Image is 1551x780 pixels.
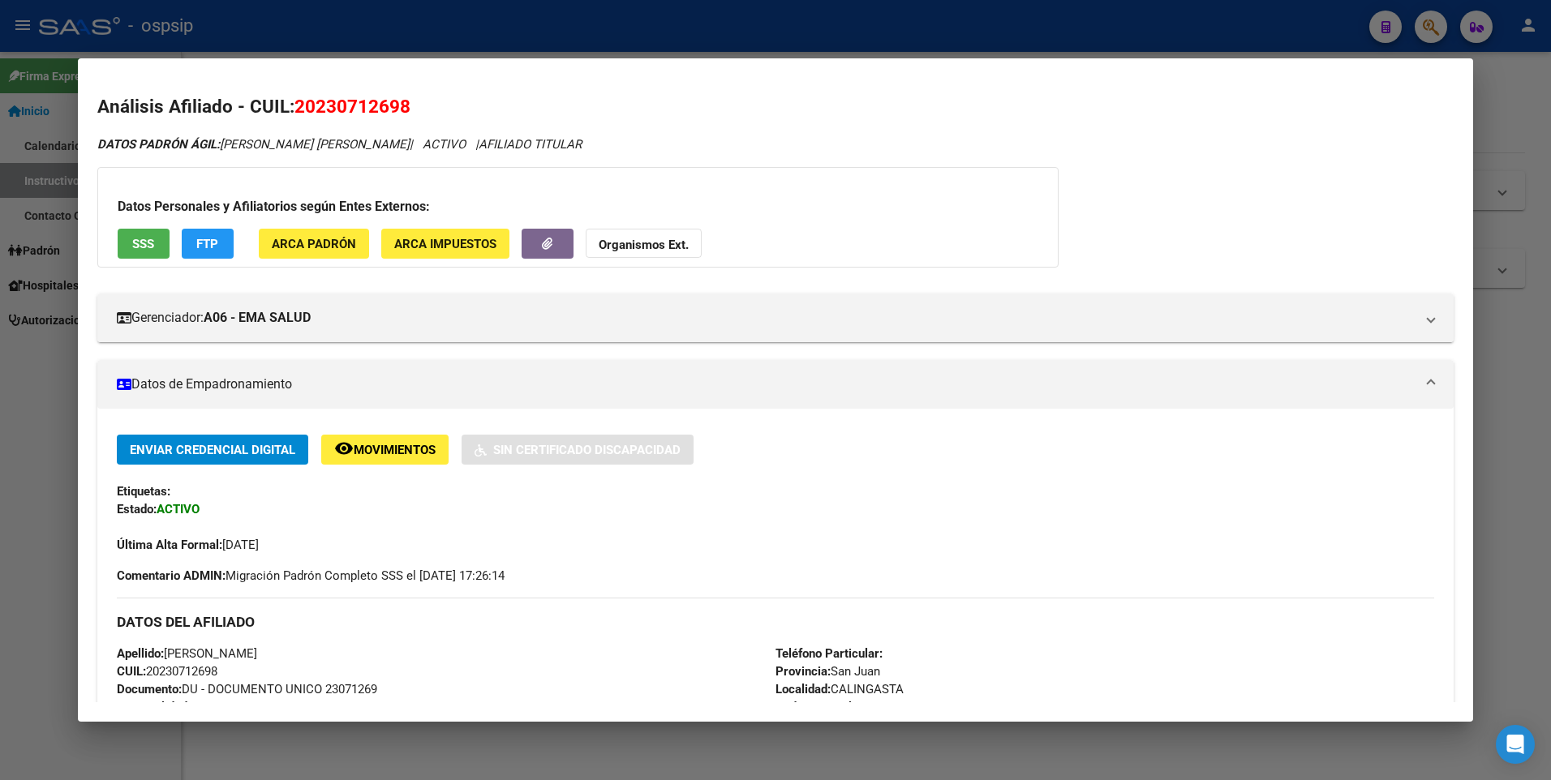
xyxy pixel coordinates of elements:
[117,700,353,714] span: EXTRANJERO DESCONOCIDO
[117,682,377,696] span: DU - DOCUMENTO UNICO 23071269
[321,435,449,465] button: Movimientos
[130,443,295,457] span: Enviar Credencial Digital
[117,664,146,679] strong: CUIL:
[118,229,170,259] button: SSS
[182,229,234,259] button: FTP
[117,375,1416,394] mat-panel-title: Datos de Empadronamiento
[354,443,436,457] span: Movimientos
[157,502,200,516] strong: ACTIVO
[117,502,157,516] strong: Estado:
[294,96,410,117] span: 20230712698
[117,568,226,583] strong: Comentario ADMIN:
[204,308,311,328] strong: A06 - EMA SALUD
[479,137,582,152] span: AFILIADO TITULAR
[117,538,222,552] strong: Última Alta Formal:
[117,646,164,661] strong: Apellido:
[775,682,831,696] strong: Localidad:
[117,435,308,465] button: Enviar Credencial Digital
[117,484,170,499] strong: Etiquetas:
[493,443,681,457] span: Sin Certificado Discapacidad
[394,237,496,251] span: ARCA Impuestos
[117,646,257,661] span: [PERSON_NAME]
[97,137,220,152] strong: DATOS PADRÓN ÁGIL:
[775,700,881,714] span: 5403
[599,238,689,252] strong: Organismos Ext.
[775,664,831,679] strong: Provincia:
[272,237,356,251] span: ARCA Padrón
[1496,725,1535,764] div: Open Intercom Messenger
[117,613,1435,631] h3: DATOS DEL AFILIADO
[117,700,191,714] strong: Nacionalidad:
[117,567,505,585] span: Migración Padrón Completo SSS el [DATE] 17:26:14
[97,93,1454,121] h2: Análisis Afiliado - CUIL:
[586,229,702,259] button: Organismos Ext.
[775,646,883,661] strong: Teléfono Particular:
[118,197,1038,216] h3: Datos Personales y Afiliatorios según Entes Externos:
[97,294,1454,342] mat-expansion-panel-header: Gerenciador:A06 - EMA SALUD
[775,682,904,696] span: CALINGASTA
[462,435,694,465] button: Sin Certificado Discapacidad
[117,664,217,679] span: 20230712698
[132,237,154,251] span: SSS
[334,439,354,458] mat-icon: remove_red_eye
[196,237,218,251] span: FTP
[97,137,582,152] i: | ACTIVO |
[97,360,1454,409] mat-expansion-panel-header: Datos de Empadronamiento
[117,308,1416,328] mat-panel-title: Gerenciador:
[775,664,880,679] span: San Juan
[259,229,369,259] button: ARCA Padrón
[97,137,410,152] span: [PERSON_NAME] [PERSON_NAME]
[775,700,855,714] strong: Código Postal:
[381,229,509,259] button: ARCA Impuestos
[117,682,182,696] strong: Documento:
[117,538,259,552] span: [DATE]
